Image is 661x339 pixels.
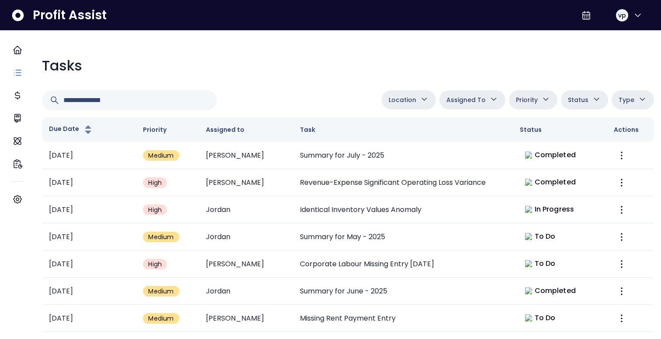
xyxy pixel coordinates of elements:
img: todo [525,314,532,321]
td: [DATE] [42,251,136,278]
span: High [148,205,162,214]
button: More [614,148,630,163]
span: To Do [535,231,556,242]
td: [DATE] [42,196,136,223]
span: Medium [148,314,174,323]
span: Type [619,95,634,105]
span: Medium [148,151,174,160]
svg: Search icon [49,95,60,106]
button: More [614,229,630,245]
td: [PERSON_NAME] [199,305,293,332]
td: [DATE] [42,169,136,196]
td: [DATE] [42,278,136,305]
span: In Progress [535,204,574,215]
img: completed [525,179,532,186]
span: Completed [535,177,576,187]
td: [PERSON_NAME] [199,169,293,196]
img: completed [525,287,532,294]
span: Location [389,95,416,105]
span: To Do [535,258,556,269]
button: More [614,283,630,299]
td: Corporate Labour Missing Entry [DATE] [293,251,513,278]
span: vp [618,11,626,20]
td: Revenue-Expense Significant Operating Loss Variance [293,169,513,196]
td: [PERSON_NAME] [199,251,293,278]
button: More [614,311,630,326]
span: Profit Assist [33,7,107,23]
th: Assigned to [199,117,293,142]
td: Jordan [199,223,293,251]
span: To Do [535,313,556,323]
td: [PERSON_NAME] [199,142,293,169]
td: Jordan [199,278,293,305]
button: More [614,175,630,191]
td: [DATE] [42,142,136,169]
td: Identical Inventory Values Anomaly [293,196,513,223]
span: Completed [535,150,576,160]
img: todo [525,233,532,240]
td: [DATE] [42,223,136,251]
th: Priority [136,117,199,142]
span: Completed [535,286,576,296]
span: Medium [148,233,174,241]
th: Task [293,117,513,142]
button: Due Date [49,124,94,135]
p: Tasks [42,55,82,76]
span: Medium [148,287,174,296]
span: Status [568,95,588,105]
img: in-progress [525,206,532,213]
button: More [614,202,630,218]
span: Assigned To [446,95,486,105]
img: completed [525,152,532,159]
td: Summary for May - 2025 [293,223,513,251]
th: Actions [607,117,654,142]
th: Status [513,117,607,142]
td: Missing Rent Payment Entry [293,305,513,332]
button: More [614,256,630,272]
span: Priority [516,95,538,105]
td: Jordan [199,196,293,223]
img: todo [525,260,532,267]
td: Summary for June - 2025 [293,278,513,305]
span: High [148,260,162,268]
td: Summary for July - 2025 [293,142,513,169]
td: [DATE] [42,305,136,332]
span: High [148,178,162,187]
